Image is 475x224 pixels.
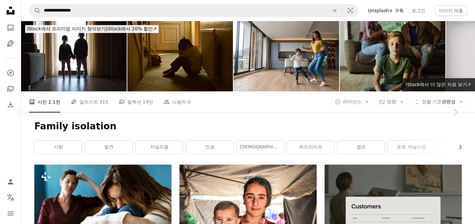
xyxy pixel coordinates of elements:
[342,4,358,17] button: 시각적 검색
[435,5,467,16] button: 이미지 제출
[179,207,317,213] a: 아기를 품에 안고 있는 여자
[454,141,462,154] button: 목록을 오른쪽으로 스크롤
[142,98,153,106] span: 14만
[287,141,334,154] a: 하드라이프
[164,91,190,112] a: 사용자 0
[25,25,159,33] div: iStock에서 20% 할인 ↗
[27,26,107,31] span: iStock에서 프리미엄 이미지 찾아보기 |
[387,99,396,104] span: 방향
[4,37,17,50] a: 일러스트
[410,97,467,107] button: 정렬 기준관련성
[21,21,163,37] a: iStock에서 프리미엄 이미지 찾아보기|iStock에서 20% 할인↗
[29,4,359,17] form: 사이트 전체에서 이미지 찾기
[408,5,429,16] a: 로그인
[136,141,183,154] a: 저널리즘
[4,191,17,204] button: 언어
[71,91,108,112] a: 일러스트 315
[435,80,475,144] a: 다음
[34,209,172,215] a: 말다툼을 하는 엄마와 십대 딸
[388,141,435,154] a: 포토 저널리즘
[364,5,407,16] a: Unsplash+ 구독
[21,21,127,91] img: 창을 보고
[29,4,41,17] button: Unsplash 검색
[119,91,153,112] a: 컬렉션 14만
[4,207,17,220] button: 메뉴
[343,99,361,104] span: 라이선스
[85,141,132,154] a: 발견
[188,98,191,106] span: 0
[234,21,339,91] img: 행복한 어머니 데 재미 춤 와 그녀의 아들 에 홈
[422,99,456,105] span: 관련성
[331,97,373,107] button: 라이선스
[406,82,471,87] span: iStock에서 더 많은 자료 보기 ↗
[328,4,342,17] button: 삭제
[4,21,17,34] a: 사진
[237,141,284,154] a: [DEMOGRAPHIC_DATA] 난민
[35,141,82,154] a: 사람
[127,21,233,91] img: 하위 보더니 maltreatment 부품군
[4,175,17,188] a: 로그인 / 가입
[34,120,462,132] h1: Family isolation
[422,99,442,104] span: 정렬 기준
[337,141,385,154] a: 캠프
[402,78,475,91] a: iStock에서 더 많은 자료 보기↗
[340,21,445,91] img: 나는 그들이 논쟁하는 것을 좋아하지 않는다!
[186,141,233,154] a: 인권
[4,66,17,80] a: 탐색
[375,97,408,107] button: 방향
[99,98,108,106] span: 315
